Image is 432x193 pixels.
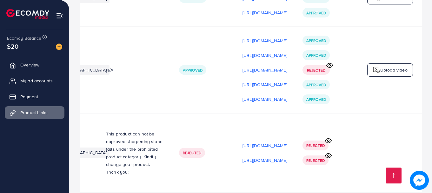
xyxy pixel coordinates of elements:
p: [URL][DOMAIN_NAME] [243,142,287,149]
span: Payment [20,93,38,100]
p: [URL][DOMAIN_NAME] [243,156,287,164]
p: This product can not be approved sharpening stone falls under the prohibited product category. Ki... [106,130,164,176]
span: N/A [106,67,113,73]
img: logo [6,9,49,19]
p: [URL][DOMAIN_NAME] [243,52,287,59]
span: $20 [7,42,18,51]
p: [URL][DOMAIN_NAME] [243,37,287,45]
span: Approved [306,82,326,87]
span: Approved [306,97,326,102]
span: Product Links [20,109,48,116]
p: [URL][DOMAIN_NAME] [243,95,287,103]
img: image [410,171,429,190]
img: logo [373,66,380,74]
span: Rejected [306,158,325,163]
span: Approved [306,38,326,43]
span: Approved [183,67,203,73]
p: [URL][DOMAIN_NAME] [243,9,287,17]
span: Approved [306,52,326,58]
span: Ecomdy Balance [7,35,41,41]
a: My ad accounts [5,74,64,87]
img: image [56,44,62,50]
span: Rejected [306,143,325,148]
span: Approved [306,10,326,16]
li: [GEOGRAPHIC_DATA] [61,65,110,75]
a: Overview [5,59,64,71]
span: Rejected [307,67,325,73]
a: Product Links [5,106,64,119]
span: Rejected [183,150,201,155]
span: My ad accounts [20,78,53,84]
span: Overview [20,62,39,68]
p: [URL][DOMAIN_NAME] [243,66,287,74]
img: menu [56,12,63,19]
li: [GEOGRAPHIC_DATA] [61,148,110,158]
p: [URL][DOMAIN_NAME] [243,81,287,88]
a: Payment [5,90,64,103]
p: Upload video [380,66,408,74]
